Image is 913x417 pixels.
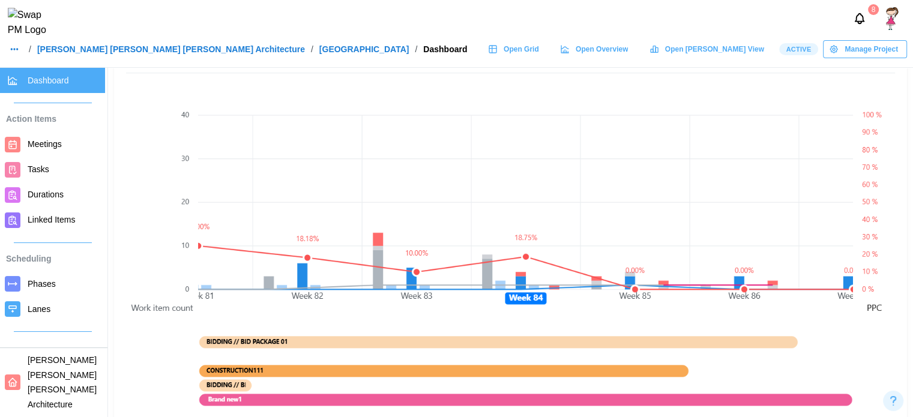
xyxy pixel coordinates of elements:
[881,7,903,30] img: depositphotos_122830654-stock-illustration-little-girl-cute-character.jpg
[881,7,903,30] a: SShetty platform admin
[28,76,69,85] span: Dashboard
[823,40,907,58] button: Manage Project
[504,41,539,58] span: Open Grid
[554,40,637,58] a: Open Overview
[319,45,409,53] a: [GEOGRAPHIC_DATA]
[8,8,56,38] img: Swap PM Logo
[482,40,548,58] a: Open Grid
[29,45,31,53] div: /
[849,8,870,29] button: Notifications
[643,40,773,58] a: Open [PERSON_NAME] View
[786,44,811,55] span: Active
[665,41,764,58] span: Open [PERSON_NAME] View
[28,139,62,149] span: Meetings
[576,41,628,58] span: Open Overview
[423,45,467,53] div: Dashboard
[28,215,75,224] span: Linked Items
[415,45,417,53] div: /
[28,164,49,174] span: Tasks
[311,45,313,53] div: /
[845,41,898,58] span: Manage Project
[37,45,305,53] a: [PERSON_NAME] [PERSON_NAME] [PERSON_NAME] Architecture
[28,279,56,289] span: Phases
[28,304,50,314] span: Lanes
[28,190,64,199] span: Durations
[28,355,97,409] span: [PERSON_NAME] [PERSON_NAME] [PERSON_NAME] Architecture
[868,4,879,15] div: 8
